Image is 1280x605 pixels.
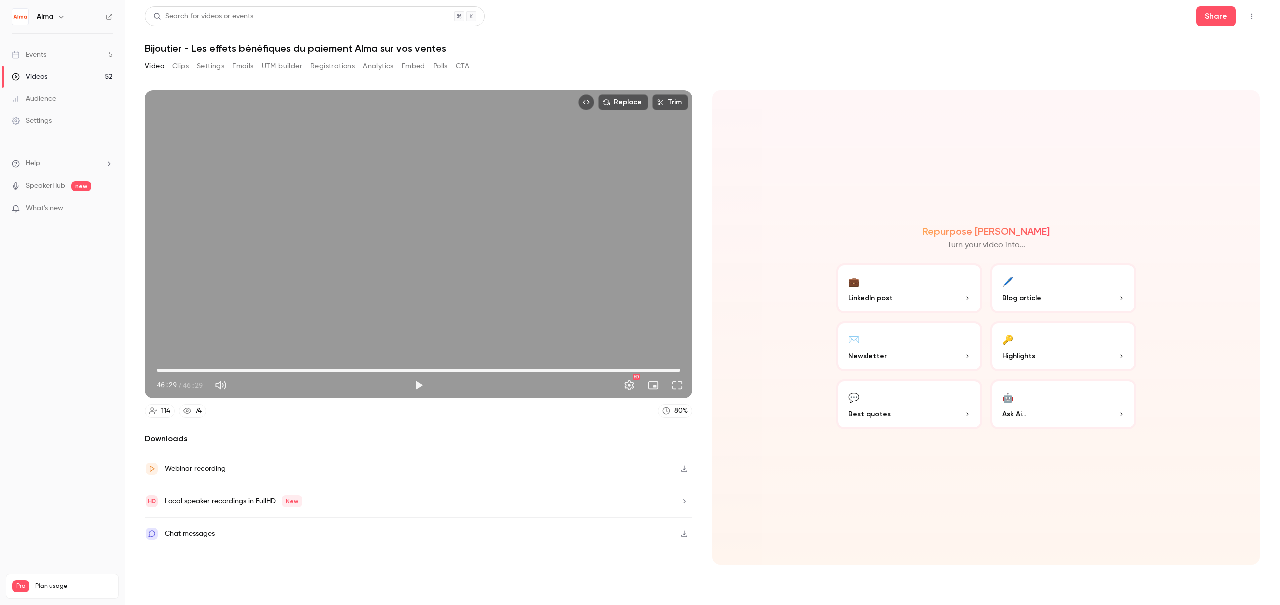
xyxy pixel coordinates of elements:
a: 114 [145,404,175,418]
button: ✉️Newsletter [836,321,982,371]
span: Plan usage [35,582,112,590]
div: ✉️ [848,331,859,347]
button: Trim [652,94,688,110]
div: HD [633,374,640,380]
button: CTA [456,58,469,74]
button: Play [409,375,429,395]
span: Newsletter [848,351,887,361]
p: Turn your video into... [947,239,1025,251]
img: Alma [12,9,28,25]
div: 💬 [848,389,859,405]
button: Emails [232,58,253,74]
h2: Downloads [145,433,692,445]
span: 46:29 [183,380,203,390]
div: Search for videos or events [153,11,253,22]
span: Help [26,158,40,169]
div: Settings [12,116,52,126]
div: 🖊️ [1002,273,1013,289]
div: 🔑 [1002,331,1013,347]
li: help-dropdown-opener [12,158,113,169]
span: new [71,181,91,191]
a: 74 [179,404,206,418]
div: 46:29 [157,380,203,390]
span: LinkedIn post [848,293,893,303]
a: SpeakerHub [26,181,65,191]
span: 46:29 [157,380,177,390]
button: Polls [433,58,448,74]
button: Replace [598,94,648,110]
button: Turn on miniplayer [643,375,663,395]
button: Embed [402,58,425,74]
div: Videos [12,72,47,82]
span: Best quotes [848,409,891,419]
h6: Alma [37,12,53,22]
span: Highlights [1002,351,1035,361]
div: 114 [161,406,170,416]
div: 80 % [674,406,688,416]
span: Pro [12,580,29,592]
div: 74 [195,406,202,416]
div: 💼 [848,273,859,289]
button: Settings [619,375,639,395]
button: UTM builder [262,58,302,74]
span: New [282,495,302,507]
div: Events [12,50,46,60]
button: Embed video [578,94,594,110]
iframe: Noticeable Trigger [101,204,113,213]
div: Audience [12,94,56,104]
span: Ask Ai... [1002,409,1026,419]
button: 💬Best quotes [836,379,982,429]
span: What's new [26,203,63,214]
button: Share [1196,6,1236,26]
button: Full screen [667,375,687,395]
button: 🤖Ask Ai... [990,379,1136,429]
h1: Bijoutier - Les effets bénéfiques du paiement Alma sur vos ventes [145,42,1260,54]
button: 🔑Highlights [990,321,1136,371]
button: Mute [211,375,231,395]
h2: Repurpose [PERSON_NAME] [922,225,1050,237]
div: Webinar recording [165,463,226,475]
div: Local speaker recordings in FullHD [165,495,302,507]
button: Top Bar Actions [1244,8,1260,24]
button: Analytics [363,58,394,74]
button: Settings [197,58,224,74]
button: Registrations [310,58,355,74]
span: / [178,380,182,390]
button: Clips [172,58,189,74]
a: 80% [658,404,692,418]
button: Video [145,58,164,74]
div: Chat messages [165,528,215,540]
button: 🖊️Blog article [990,263,1136,313]
span: Blog article [1002,293,1041,303]
div: 🤖 [1002,389,1013,405]
button: 💼LinkedIn post [836,263,982,313]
